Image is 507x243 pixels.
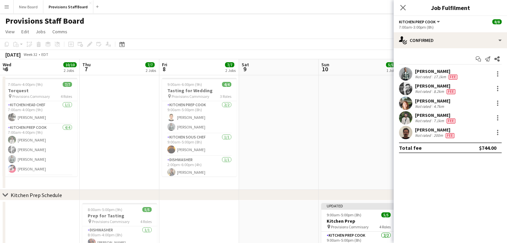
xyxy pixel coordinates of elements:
[399,144,422,151] div: Total fee
[415,127,456,133] div: [PERSON_NAME]
[415,68,459,74] div: [PERSON_NAME]
[11,192,62,198] div: Kitchen Prep Schedule
[381,212,391,217] span: 5/5
[162,156,237,179] app-card-role: Dishwasher1/12:00pm-6:00pm (4h)[PERSON_NAME]
[63,82,72,87] span: 7/7
[446,133,454,138] span: Fee
[394,3,507,12] h3: Job Fulfilment
[82,62,91,68] span: Thu
[64,68,76,73] div: 2 Jobs
[394,32,507,48] div: Confirmed
[161,65,167,73] span: 8
[50,27,70,36] a: Comms
[162,88,237,94] h3: Tasting for Wedding
[225,62,234,67] span: 7/7
[5,16,84,26] h1: Provisions Staff Board
[415,112,457,118] div: [PERSON_NAME]
[3,78,77,176] app-job-card: 7:00am-4:00pm (9h)7/7Torquest Provisions Commisary4 RolesKitchen Head Chef1/17:00am-4:00pm (9h)[P...
[479,144,496,151] div: $744.00
[415,74,432,80] div: Not rated
[331,224,369,229] span: Provisions Commisary
[241,65,249,73] span: 9
[33,27,48,36] a: Jobs
[449,75,457,80] span: Fee
[140,219,152,224] span: 4 Roles
[3,124,77,175] app-card-role: Kitchen Prep Cook4/47:00am-4:00pm (9h)[PERSON_NAME][PERSON_NAME][PERSON_NAME][PERSON_NAME]
[2,65,11,73] span: 6
[172,94,209,99] span: Provisions Commisary
[162,78,237,176] app-job-card: 9:00am-6:00pm (9h)4/4Tasting for Wedding Provisions Commisary3 RolesKitchen Prep Cook2/29:00am-5:...
[492,19,502,24] span: 8/8
[415,98,450,104] div: [PERSON_NAME]
[162,62,167,68] span: Fri
[3,101,77,124] app-card-role: Kitchen Head Chef1/17:00am-4:00pm (9h)[PERSON_NAME]
[242,62,249,68] span: Sat
[447,74,459,80] div: Crew has different fees then in role
[61,94,72,99] span: 4 Roles
[222,82,231,87] span: 4/4
[432,133,444,138] div: 200m
[5,51,21,58] div: [DATE]
[432,104,445,109] div: 4.7km
[22,52,39,57] span: Week 32
[415,118,432,123] div: Not rated
[415,89,432,94] div: Not rated
[445,89,457,94] div: Crew has different fees then in role
[444,133,456,138] div: Crew has different fees then in role
[399,19,441,24] button: Kitchen Prep Cook
[445,118,457,123] div: Crew has different fees then in role
[162,101,237,133] app-card-role: Kitchen Prep Cook2/29:00am-5:00pm (8h)[PERSON_NAME][PERSON_NAME]
[379,224,391,229] span: 4 Roles
[36,29,46,35] span: Jobs
[167,82,202,87] span: 9:00am-6:00pm (9h)
[43,0,93,13] button: Provisions Staff Board
[415,83,457,89] div: [PERSON_NAME]
[321,203,396,208] div: Updated
[14,0,43,13] button: New Board
[327,212,361,217] span: 9:00am-5:00pm (8h)
[321,62,329,68] span: Sun
[5,29,15,35] span: View
[12,94,50,99] span: Provisions Commisary
[19,27,32,36] a: Edit
[225,68,236,73] div: 2 Jobs
[146,68,156,73] div: 2 Jobs
[447,119,455,123] span: Fee
[81,65,91,73] span: 7
[415,133,432,138] div: Not rated
[321,218,396,224] h3: Kitchen Prep
[162,133,237,156] app-card-role: Kitchen Sous Chef1/19:00am-5:00pm (8h)[PERSON_NAME]
[432,74,447,80] div: 17.1km
[386,68,395,73] div: 1 Job
[399,19,436,24] span: Kitchen Prep Cook
[3,62,11,68] span: Wed
[447,89,455,94] span: Fee
[82,213,157,219] h3: Prep for Tasting
[3,27,17,36] a: View
[41,52,48,57] div: EDT
[21,29,29,35] span: Edit
[8,82,43,87] span: 7:00am-4:00pm (9h)
[142,207,152,212] span: 5/5
[3,88,77,94] h3: Torquest
[399,25,502,30] div: 7:00am-3:00pm (8h)
[92,219,130,224] span: Provisions Commisary
[63,62,77,67] span: 10/10
[220,94,231,99] span: 3 Roles
[320,65,329,73] span: 10
[432,118,445,123] div: 7.1km
[386,62,395,67] span: 5/5
[88,207,122,212] span: 8:00am-5:00pm (9h)
[432,89,445,94] div: 8.2km
[415,104,432,109] div: Not rated
[52,29,67,35] span: Comms
[145,62,155,67] span: 7/7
